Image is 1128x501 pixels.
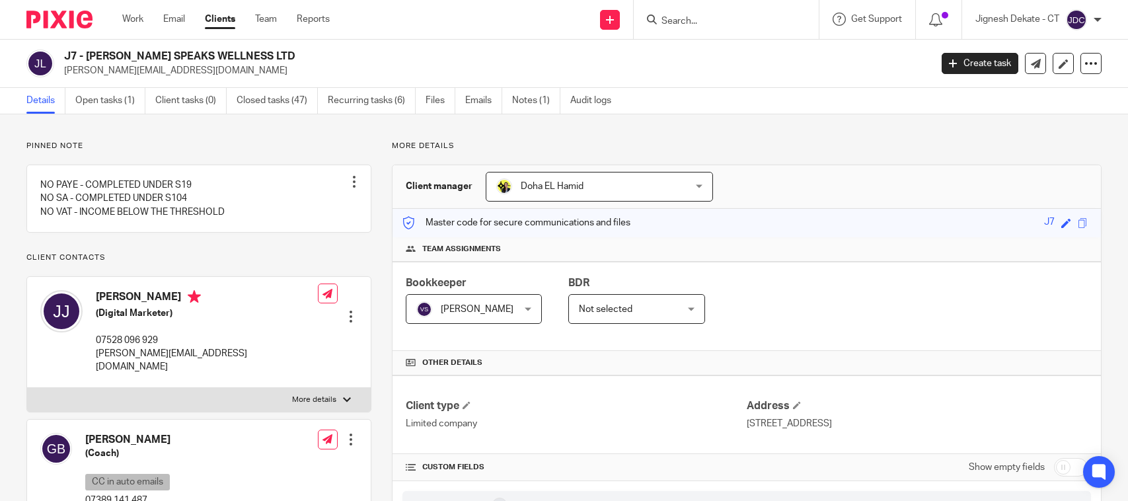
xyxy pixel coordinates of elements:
[292,395,336,405] p: More details
[85,474,170,490] p: CC in auto emails
[579,305,632,314] span: Not selected
[851,15,902,24] span: Get Support
[392,141,1102,151] p: More details
[64,50,750,63] h2: J7 - [PERSON_NAME] SPEAKS WELLNESS LTD
[942,53,1018,74] a: Create task
[975,13,1059,26] p: Jignesh Dekate - CT
[26,50,54,77] img: svg%3E
[1044,215,1055,231] div: J7
[406,399,747,413] h4: Client type
[747,399,1088,413] h4: Address
[416,301,432,317] img: svg%3E
[96,334,318,347] p: 07528 096 929
[496,178,512,194] img: Doha-Starbridge.jpg
[422,358,482,368] span: Other details
[1066,9,1087,30] img: svg%3E
[163,13,185,26] a: Email
[122,13,143,26] a: Work
[328,88,416,114] a: Recurring tasks (6)
[237,88,318,114] a: Closed tasks (47)
[75,88,145,114] a: Open tasks (1)
[64,64,922,77] p: [PERSON_NAME][EMAIL_ADDRESS][DOMAIN_NAME]
[96,290,318,307] h4: [PERSON_NAME]
[85,447,309,460] h5: (Coach)
[40,290,83,332] img: svg%3E
[85,433,309,447] h4: [PERSON_NAME]
[402,216,630,229] p: Master code for secure communications and files
[188,290,201,303] i: Primary
[465,88,502,114] a: Emails
[26,141,371,151] p: Pinned note
[96,347,318,374] p: [PERSON_NAME][EMAIL_ADDRESS][DOMAIN_NAME]
[96,307,318,320] h5: (Digital Marketer)
[406,417,747,430] p: Limited company
[426,88,455,114] a: Files
[26,88,65,114] a: Details
[568,278,589,288] span: BDR
[512,88,560,114] a: Notes (1)
[422,244,501,254] span: Team assignments
[205,13,235,26] a: Clients
[26,252,371,263] p: Client contacts
[155,88,227,114] a: Client tasks (0)
[521,182,583,191] span: Doha EL Hamid
[255,13,277,26] a: Team
[297,13,330,26] a: Reports
[406,180,472,193] h3: Client manager
[660,16,779,28] input: Search
[406,278,467,288] span: Bookkeeper
[441,305,513,314] span: [PERSON_NAME]
[26,11,93,28] img: Pixie
[406,462,747,473] h4: CUSTOM FIELDS
[969,461,1045,474] label: Show empty fields
[747,417,1088,430] p: [STREET_ADDRESS]
[40,433,72,465] img: svg%3E
[570,88,621,114] a: Audit logs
